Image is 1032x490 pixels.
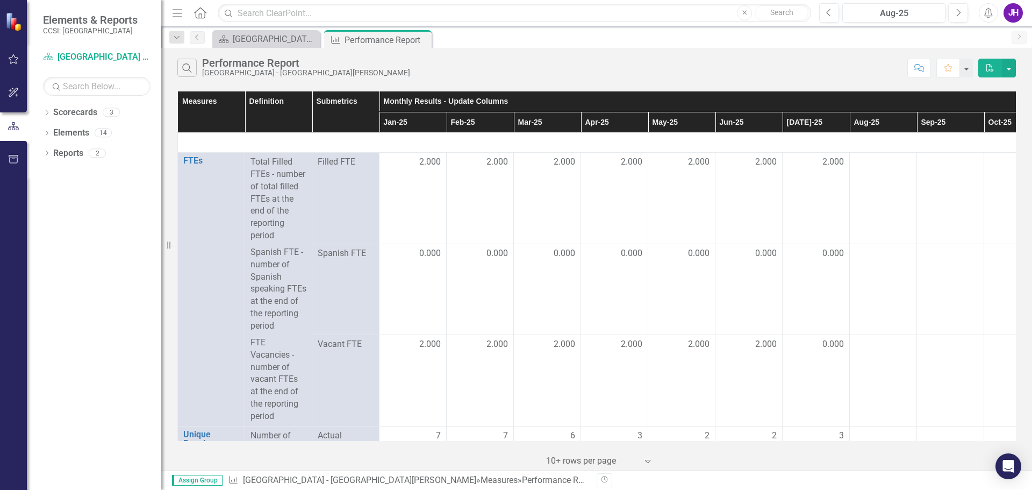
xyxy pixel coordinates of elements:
[43,26,138,35] small: CCSI: [GEOGRAPHIC_DATA]
[183,156,239,166] a: FTEs
[846,7,942,20] div: Aug-25
[250,335,306,423] p: FTE Vacancies - number of vacant FTEs at the end of the reporting period
[715,335,783,427] td: Double-Click to Edit
[783,335,850,427] td: Double-Click to Edit
[688,156,709,168] span: 2.000
[842,3,945,23] button: Aug-25
[447,335,514,427] td: Double-Click to Edit
[917,244,984,335] td: Double-Click to Edit
[228,474,589,487] div: » »
[486,338,508,351] span: 2.000
[648,426,715,467] td: Double-Click to Edit
[705,430,709,442] span: 2
[486,247,508,260] span: 0.000
[688,338,709,351] span: 2.000
[89,148,106,158] div: 2
[318,338,374,351] span: Vacant FTE
[648,335,715,427] td: Double-Click to Edit
[648,153,715,244] td: Double-Click to Edit
[621,156,642,168] span: 2.000
[648,244,715,335] td: Double-Click to Edit
[218,4,811,23] input: Search ClearPoint...
[215,32,317,46] a: [GEOGRAPHIC_DATA] Landing Page
[783,244,850,335] td: Double-Click to Edit
[243,475,476,485] a: [GEOGRAPHIC_DATA] - [GEOGRAPHIC_DATA][PERSON_NAME]
[772,430,777,442] span: 2
[783,426,850,467] td: Double-Click to Edit
[822,338,844,351] span: 0.000
[514,426,581,467] td: Double-Click to Edit
[447,153,514,244] td: Double-Click to Edit
[233,32,317,46] div: [GEOGRAPHIC_DATA] Landing Page
[917,426,984,467] td: Double-Click to Edit
[822,156,844,168] span: 2.000
[419,338,441,351] span: 2.000
[522,475,598,485] div: Performance Report
[850,335,917,427] td: Double-Click to Edit
[514,244,581,335] td: Double-Click to Edit
[1004,3,1023,23] div: JH
[486,156,508,168] span: 2.000
[53,127,89,139] a: Elements
[581,244,648,335] td: Double-Click to Edit
[917,153,984,244] td: Double-Click to Edit
[850,426,917,467] td: Double-Click to Edit
[172,475,223,486] span: Assign Group
[850,244,917,335] td: Double-Click to Edit
[419,247,441,260] span: 0.000
[318,156,374,168] span: Filled FTE
[715,153,783,244] td: Double-Click to Edit
[715,426,783,467] td: Double-Click to Edit
[917,335,984,427] td: Double-Click to Edit
[621,247,642,260] span: 0.000
[419,156,441,168] span: 2.000
[5,12,24,31] img: ClearPoint Strategy
[379,244,447,335] td: Double-Click to Edit
[250,244,306,335] p: Spanish FTE - number of Spanish speaking FTEs at the end of the reporting period
[436,430,441,442] span: 7
[103,108,120,117] div: 3
[581,153,648,244] td: Double-Click to Edit
[637,430,642,442] span: 3
[318,247,374,260] span: Spanish FTE
[503,430,508,442] span: 7
[379,426,447,467] td: Double-Click to Edit
[514,153,581,244] td: Double-Click to Edit
[202,69,410,77] div: [GEOGRAPHIC_DATA] - [GEOGRAPHIC_DATA][PERSON_NAME]
[581,335,648,427] td: Double-Click to Edit
[379,335,447,427] td: Double-Click to Edit
[755,247,777,260] span: 0.000
[43,51,150,63] a: [GEOGRAPHIC_DATA] - [GEOGRAPHIC_DATA][PERSON_NAME]
[514,335,581,427] td: Double-Click to Edit
[715,244,783,335] td: Double-Click to Edit
[554,247,575,260] span: 0.000
[783,153,850,244] td: Double-Click to Edit
[43,77,150,96] input: Search Below...
[554,156,575,168] span: 2.000
[318,430,374,442] span: Actual
[755,5,808,20] button: Search
[178,153,245,427] td: Double-Click to Edit Right Click for Context Menu
[43,13,138,26] span: Elements & Reports
[250,156,306,244] p: Total Filled FTEs - number of total filled FTEs at the end of the reporting period
[822,247,844,260] span: 0.000
[570,430,575,442] span: 6
[850,153,917,244] td: Double-Click to Edit
[95,129,112,138] div: 14
[839,430,844,442] span: 3
[755,338,777,351] span: 2.000
[447,426,514,467] td: Double-Click to Edit
[53,106,97,119] a: Scorecards
[581,426,648,467] td: Double-Click to Edit
[995,453,1021,479] div: Open Intercom Messenger
[53,147,83,160] a: Reports
[379,153,447,244] td: Double-Click to Edit
[183,430,239,458] a: Unique People Served
[345,33,429,47] div: Performance Report
[481,475,518,485] a: Measures
[755,156,777,168] span: 2.000
[688,247,709,260] span: 0.000
[447,244,514,335] td: Double-Click to Edit
[202,57,410,69] div: Performance Report
[770,8,793,17] span: Search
